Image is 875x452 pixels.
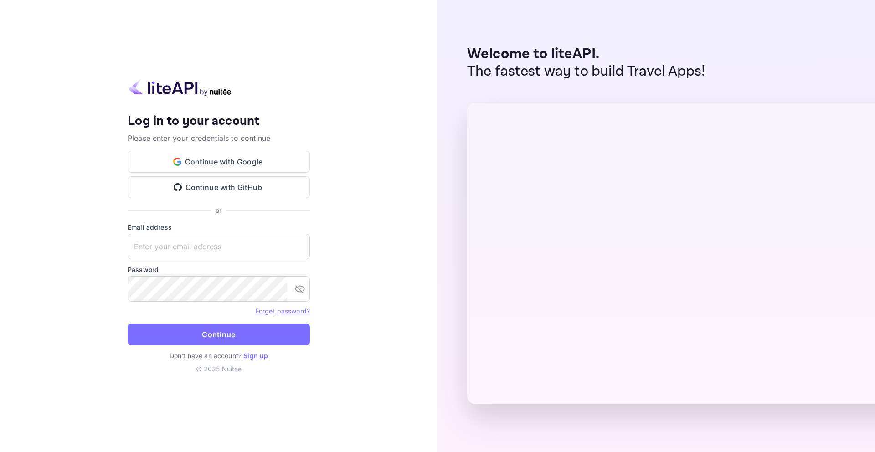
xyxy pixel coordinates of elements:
[128,222,310,232] label: Email address
[128,113,310,129] h4: Log in to your account
[128,265,310,274] label: Password
[467,46,705,63] p: Welcome to liteAPI.
[128,151,310,173] button: Continue with Google
[256,306,310,315] a: Forget password?
[128,364,310,374] p: © 2025 Nuitee
[128,324,310,345] button: Continue
[216,205,221,215] p: or
[291,280,309,298] button: toggle password visibility
[128,234,310,259] input: Enter your email address
[128,176,310,198] button: Continue with GitHub
[467,63,705,80] p: The fastest way to build Travel Apps!
[128,78,232,96] img: liteapi
[128,351,310,360] p: Don't have an account?
[243,352,268,360] a: Sign up
[256,307,310,315] a: Forget password?
[128,133,310,144] p: Please enter your credentials to continue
